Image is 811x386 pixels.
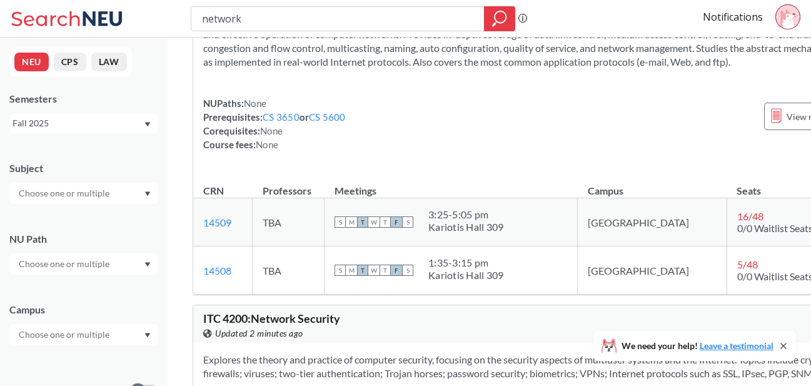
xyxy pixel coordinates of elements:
td: TBA [253,198,325,246]
span: 16 / 48 [737,210,763,222]
div: NUPaths: Prerequisites: or Corequisites: Course fees: [203,96,346,151]
input: Class, professor, course number, "phrase" [201,8,475,29]
input: Choose one or multiple [13,186,118,201]
span: None [256,139,278,150]
div: Subject [9,161,158,175]
span: W [368,216,380,228]
span: T [357,265,368,276]
div: NU Path [9,232,158,246]
span: S [335,265,346,276]
a: Notifications [703,10,763,24]
span: S [402,265,413,276]
svg: Dropdown arrow [144,262,151,267]
th: Meetings [325,171,578,198]
a: 14509 [203,216,231,228]
span: We need your help! [622,342,773,350]
div: Dropdown arrow [9,183,158,204]
span: W [368,265,380,276]
span: T [380,216,391,228]
svg: magnifying glass [492,10,507,28]
button: NEU [14,53,49,71]
a: 14508 [203,265,231,277]
span: 5 / 48 [737,258,758,270]
svg: Dropdown arrow [144,122,151,127]
div: magnifying glass [484,6,515,31]
div: 1:35 - 3:15 pm [428,256,503,269]
div: Semesters [9,92,158,106]
div: Kariotis Hall 309 [428,221,503,233]
svg: Dropdown arrow [144,333,151,338]
span: T [380,265,391,276]
td: [GEOGRAPHIC_DATA] [578,198,727,246]
div: Dropdown arrow [9,253,158,275]
span: F [391,216,402,228]
span: S [335,216,346,228]
td: TBA [253,246,325,295]
button: CPS [54,53,86,71]
input: Choose one or multiple [13,327,118,342]
span: M [346,265,357,276]
th: Campus [578,171,727,198]
div: Campus [9,303,158,317]
a: CS 5600 [309,111,346,123]
span: ITC 4200 : Network Security [203,312,340,325]
span: Updated 2 minutes ago [215,327,303,340]
span: T [357,216,368,228]
span: None [260,125,283,136]
svg: Dropdown arrow [144,191,151,196]
input: Choose one or multiple [13,256,118,272]
div: Fall 2025Dropdown arrow [9,113,158,133]
span: S [402,216,413,228]
a: Leave a testimonial [700,340,773,351]
div: Dropdown arrow [9,324,158,345]
div: Kariotis Hall 309 [428,269,503,282]
div: CRN [203,184,224,198]
div: 3:25 - 5:05 pm [428,208,503,221]
span: M [346,216,357,228]
a: CS 3650 [263,111,300,123]
span: F [391,265,402,276]
button: LAW [91,53,127,71]
div: Fall 2025 [13,116,143,130]
th: Professors [253,171,325,198]
td: [GEOGRAPHIC_DATA] [578,246,727,295]
span: None [244,98,266,109]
